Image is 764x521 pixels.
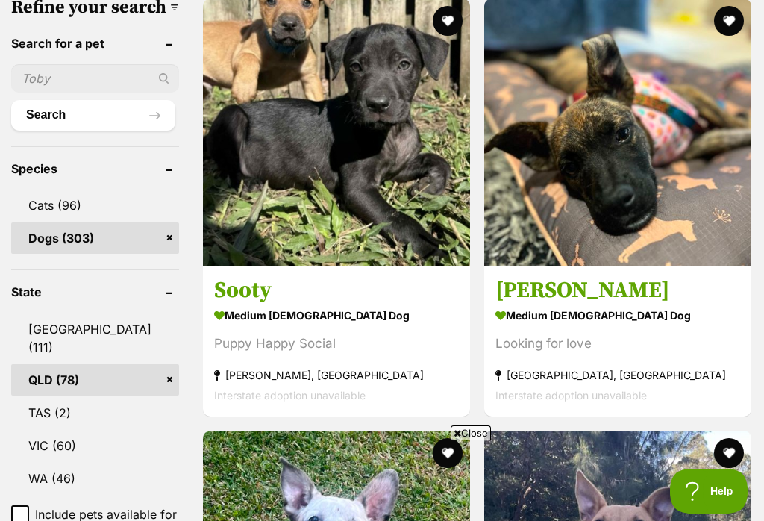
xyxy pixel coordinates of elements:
span: Interstate adoption unavailable [495,389,647,402]
div: Looking for love [495,334,740,354]
a: Sooty medium [DEMOGRAPHIC_DATA] Dog Puppy Happy Social [PERSON_NAME], [GEOGRAPHIC_DATA] Interstat... [203,265,470,417]
strong: [PERSON_NAME], [GEOGRAPHIC_DATA] [214,365,459,385]
iframe: Advertisement [110,446,654,514]
button: Search [11,100,175,130]
a: QLD (78) [11,364,179,396]
iframe: Help Scout Beacon - Open [670,469,749,514]
h3: [PERSON_NAME] [495,276,740,305]
a: TAS (2) [11,397,179,428]
strong: medium [DEMOGRAPHIC_DATA] Dog [214,305,459,326]
strong: medium [DEMOGRAPHIC_DATA] Dog [495,305,740,326]
header: Species [11,162,179,175]
button: favourite [714,438,744,468]
button: favourite [714,6,744,36]
a: VIC (60) [11,430,179,461]
a: WA (46) [11,463,179,494]
a: Dogs (303) [11,222,179,254]
button: favourite [433,6,463,36]
a: [PERSON_NAME] medium [DEMOGRAPHIC_DATA] Dog Looking for love [GEOGRAPHIC_DATA], [GEOGRAPHIC_DATA]... [484,265,751,417]
a: [GEOGRAPHIC_DATA] (111) [11,313,179,363]
input: Toby [11,64,179,93]
a: Cats (96) [11,190,179,221]
span: Close [451,425,491,440]
strong: [GEOGRAPHIC_DATA], [GEOGRAPHIC_DATA] [495,365,740,385]
header: Search for a pet [11,37,179,50]
span: Interstate adoption unavailable [214,389,366,402]
header: State [11,285,179,299]
div: Puppy Happy Social [214,334,459,354]
h3: Sooty [214,276,459,305]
